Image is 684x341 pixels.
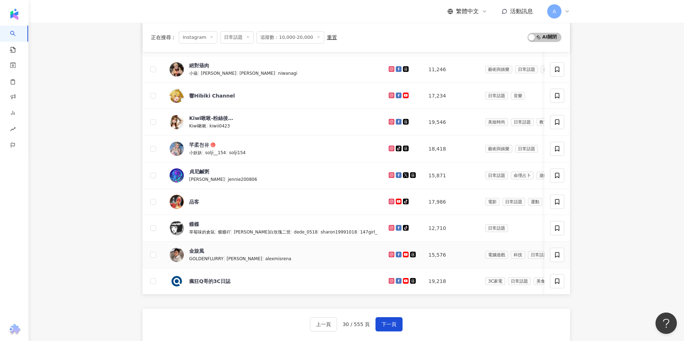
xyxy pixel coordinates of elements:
[10,122,16,138] span: rise
[485,92,508,100] span: 日常話題
[423,189,480,215] td: 17,986
[220,31,254,43] span: 日常話題
[170,62,377,77] a: KOL Avatar絕對薙肉小薙|[PERSON_NAME]|[PERSON_NAME]|niwanagi
[485,224,508,232] span: 日常話題
[201,71,237,76] span: [PERSON_NAME]
[485,198,499,206] span: 電影
[170,168,184,183] img: KOL Avatar
[170,62,184,77] img: KOL Avatar
[170,195,184,209] img: KOL Avatar
[534,277,548,285] span: 美食
[225,176,228,182] span: |
[360,230,377,235] span: 147girl_
[278,71,297,76] span: niwanagi
[189,177,225,182] span: [PERSON_NAME]
[423,56,480,83] td: 11,246
[375,317,403,331] button: 下一頁
[170,115,377,130] a: KOL AvatarKiwi啾啾-粉絲後援會Kiwi啾啾|kiwii0423
[239,71,275,76] span: [PERSON_NAME]
[317,229,321,235] span: |
[189,198,199,205] div: 品客
[511,172,534,179] span: 命理占卜
[170,221,377,236] a: KOL Avatar蝶蝶草莓味的倉鼠|蝶蝶吖|[PERSON_NAME]白玫瑰二世|dede_0518|sharon19991018|147girl_
[189,115,235,122] div: Kiwi啾啾-粉絲後援會
[223,256,227,261] span: |
[170,247,377,262] a: KOL Avatar金旋風GOLDENFLURRY|[PERSON_NAME]|alexmisrena
[170,274,184,288] img: KOL Avatar
[189,92,235,99] div: 響Hibiki Channel
[316,321,331,327] span: 上一頁
[215,229,218,235] span: |
[275,70,278,76] span: |
[189,221,199,228] div: 蝶蝶
[321,230,357,235] span: sharon19991018
[189,247,204,255] div: 金旋風
[170,141,377,156] a: KOL Avatar芊柔천유小妖妖|solji__154|solji154
[537,118,564,126] span: 教育與學習
[170,274,377,288] a: KOL Avatar瘋狂Q哥的3C日誌
[170,89,184,103] img: KOL Avatar
[151,35,176,40] span: 正在搜尋 ：
[7,324,21,335] img: chrome extension
[209,124,230,128] span: kiwii0423
[170,89,377,103] a: KOL Avatar響Hibiki Channel
[553,7,556,15] span: A
[262,256,265,261] span: |
[10,26,24,53] a: search
[291,229,294,235] span: |
[229,150,246,155] span: solji154
[205,150,226,155] span: solji__154
[423,83,480,109] td: 17,234
[256,31,324,43] span: 追蹤數：10,000-20,000
[485,277,505,285] span: 3C家電
[310,317,337,331] button: 上一頁
[189,150,202,155] span: 小妖妖
[265,256,291,261] span: alexmisrena
[423,109,480,136] td: 19,546
[655,313,677,334] iframe: Help Scout Beacon - Open
[382,321,397,327] span: 下一頁
[541,65,555,73] span: 攝影
[226,149,229,155] span: |
[170,168,377,183] a: KOL Avatar貞尼鹹粥[PERSON_NAME]|jennie200806
[423,268,480,294] td: 19,218
[357,229,360,235] span: |
[202,149,205,155] span: |
[485,172,508,179] span: 日常話題
[170,248,184,262] img: KOL Avatar
[189,256,223,261] span: GOLDENFLURRY
[236,70,239,76] span: |
[511,251,525,259] span: 科技
[456,7,479,15] span: 繁體中文
[528,198,542,206] span: 運動
[528,251,551,259] span: 日常話題
[423,136,480,162] td: 18,418
[423,162,480,189] td: 15,871
[170,115,184,129] img: KOL Avatar
[485,251,508,259] span: 電腦遊戲
[515,65,538,73] span: 日常話題
[502,198,525,206] span: 日常話題
[170,142,184,156] img: KOL Avatar
[227,256,262,261] span: [PERSON_NAME]
[485,145,512,153] span: 藝術與娛樂
[206,123,209,128] span: |
[485,65,512,73] span: 藝術與娛樂
[228,177,257,182] span: jennie200806
[327,35,337,40] div: 重置
[537,172,551,179] span: 遊戲
[294,230,318,235] span: dede_0518
[189,124,206,128] span: Kiwi啾啾
[234,230,291,235] span: [PERSON_NAME]白玫瑰二世
[179,31,217,43] span: Instagram
[510,8,533,15] span: 活動訊息
[515,145,538,153] span: 日常話題
[511,92,525,100] span: 音樂
[170,195,377,209] a: KOL Avatar品客
[170,221,184,235] img: KOL Avatar
[218,230,231,235] span: 蝶蝶吖
[189,71,198,76] span: 小薙
[508,277,531,285] span: 日常話題
[343,321,370,327] span: 30 / 555 頁
[231,229,234,235] span: |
